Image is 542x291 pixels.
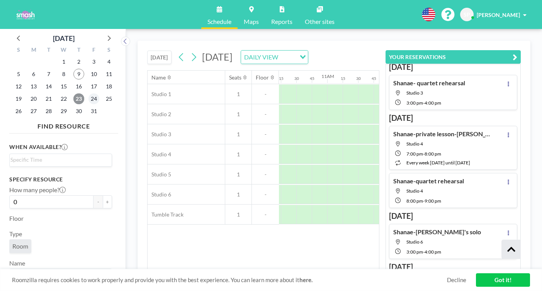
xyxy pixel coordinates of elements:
[73,56,84,67] span: Thursday, October 2, 2025
[476,273,530,287] a: Got it!
[88,81,99,92] span: Friday, October 17, 2025
[9,230,22,238] label: Type
[305,19,335,25] span: Other sites
[28,69,39,80] span: Monday, October 6, 2025
[12,7,38,22] img: organization-logo
[148,171,171,178] span: Studio 5
[372,76,376,81] div: 45
[53,33,75,44] div: [DATE]
[252,171,279,178] span: -
[252,151,279,158] span: -
[9,176,112,183] h3: Specify resource
[464,11,470,18] span: SP
[299,276,313,283] a: here.
[9,259,25,267] label: Name
[341,76,345,81] div: 15
[423,249,425,255] span: -
[225,111,251,118] span: 1
[58,106,69,117] span: Wednesday, October 29, 2025
[423,198,425,204] span: -
[12,242,28,250] span: Room
[28,106,39,117] span: Monday, October 27, 2025
[356,76,361,81] div: 30
[386,50,521,64] button: YOUR RESERVATIONS
[252,211,279,218] span: -
[252,91,279,98] span: -
[389,211,517,221] h3: [DATE]
[256,74,269,81] div: Floor
[28,93,39,104] span: Monday, October 20, 2025
[148,91,171,98] span: Studio 1
[279,76,284,81] div: 15
[86,46,101,56] div: F
[241,51,308,64] div: Search for option
[13,81,24,92] span: Sunday, October 12, 2025
[393,228,481,236] h4: Shanae-[PERSON_NAME]'s solo
[393,130,490,138] h4: Shanae-private lesson-[PERSON_NAME] sisters
[88,106,99,117] span: Friday, October 31, 2025
[56,46,71,56] div: W
[26,46,41,56] div: M
[252,191,279,198] span: -
[104,56,114,67] span: Saturday, October 4, 2025
[103,195,112,208] button: +
[406,100,423,106] span: 3:00 PM
[104,69,114,80] span: Saturday, October 11, 2025
[321,73,334,79] div: 11AM
[43,93,54,104] span: Tuesday, October 21, 2025
[225,131,251,138] span: 1
[252,131,279,138] span: -
[406,239,423,245] span: Studio 6
[11,46,26,56] div: S
[406,249,423,255] span: 3:00 PM
[148,211,183,218] span: Tumble Track
[294,76,299,81] div: 30
[58,69,69,80] span: Wednesday, October 8, 2025
[225,211,251,218] span: 1
[225,171,251,178] span: 1
[73,106,84,117] span: Thursday, October 30, 2025
[58,56,69,67] span: Wednesday, October 1, 2025
[207,19,231,25] span: Schedule
[12,276,447,284] span: Roomzilla requires cookies to work properly and provide you with the best experience. You can lea...
[389,262,517,272] h3: [DATE]
[447,276,466,284] a: Decline
[147,51,172,64] button: [DATE]
[425,198,441,204] span: 9:00 PM
[101,46,116,56] div: S
[9,186,66,194] label: How many people?
[406,160,470,166] span: every week [DATE] until [DATE]
[406,90,423,96] span: Studio 3
[88,69,99,80] span: Friday, October 10, 2025
[202,51,233,63] span: [DATE]
[148,111,171,118] span: Studio 2
[389,113,517,123] h3: [DATE]
[13,69,24,80] span: Sunday, October 5, 2025
[58,81,69,92] span: Wednesday, October 15, 2025
[43,106,54,117] span: Tuesday, October 28, 2025
[10,156,107,164] input: Search for option
[148,191,171,198] span: Studio 6
[58,93,69,104] span: Wednesday, October 22, 2025
[271,19,292,25] span: Reports
[43,81,54,92] span: Tuesday, October 14, 2025
[104,93,114,104] span: Saturday, October 25, 2025
[9,119,118,130] h4: FIND RESOURCE
[406,141,423,147] span: Studio 4
[393,79,465,87] h4: Shanae- quartet rehearsal
[148,151,171,158] span: Studio 4
[148,131,171,138] span: Studio 3
[104,81,114,92] span: Saturday, October 18, 2025
[244,19,259,25] span: Maps
[477,12,520,18] span: [PERSON_NAME]
[43,69,54,80] span: Tuesday, October 7, 2025
[243,52,280,62] span: DAILY VIEW
[423,100,425,106] span: -
[13,93,24,104] span: Sunday, October 19, 2025
[88,56,99,67] span: Friday, October 3, 2025
[71,46,86,56] div: T
[425,100,441,106] span: 4:00 PM
[73,69,84,80] span: Thursday, October 9, 2025
[225,191,251,198] span: 1
[406,151,423,157] span: 7:00 PM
